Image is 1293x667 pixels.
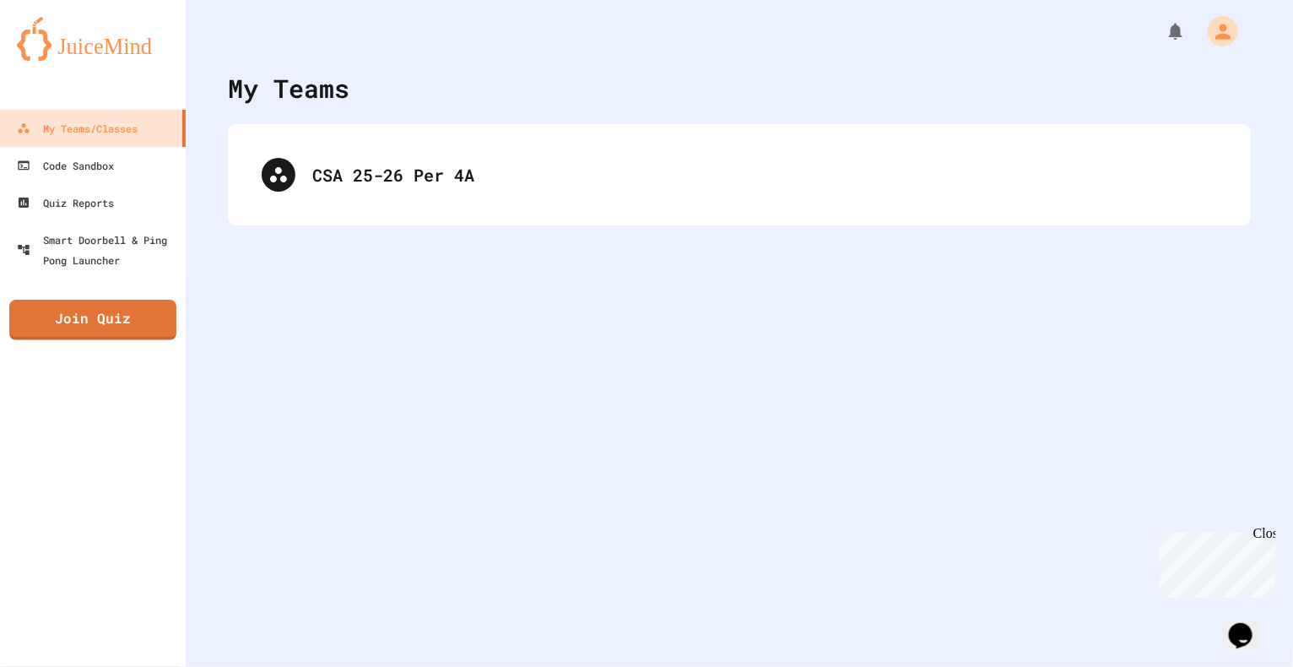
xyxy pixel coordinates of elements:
[1134,17,1190,46] div: My Notifications
[17,193,114,213] div: Quiz Reports
[245,141,1234,209] div: CSA 25-26 Per 4A
[17,17,169,61] img: logo-orange.svg
[9,300,176,340] a: Join Quiz
[17,118,138,138] div: My Teams/Classes
[7,7,116,107] div: Chat with us now!Close
[17,230,179,270] div: Smart Doorbell & Ping Pong Launcher
[1153,526,1276,598] iframe: chat widget
[228,69,349,107] div: My Teams
[1190,12,1242,51] div: My Account
[17,155,114,176] div: Code Sandbox
[1222,599,1276,650] iframe: chat widget
[312,162,1217,187] div: CSA 25-26 Per 4A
